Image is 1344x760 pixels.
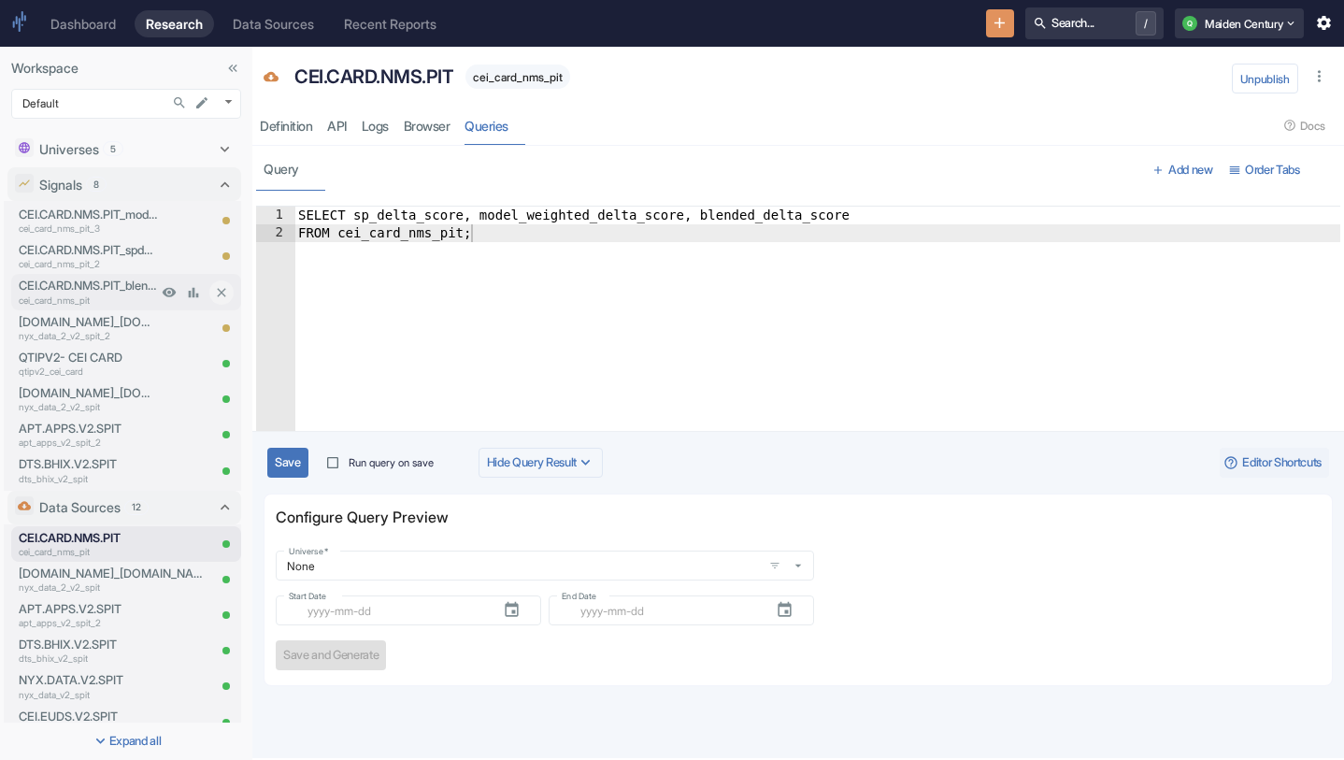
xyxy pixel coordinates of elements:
[260,118,312,135] div: Definition
[19,206,157,223] p: CEI.CARD.NMS.PIT_modelweighteddeltascore
[19,529,206,559] a: CEI.CARD.NMS.PITcei_card_nms_pit
[19,472,157,486] p: dts_bhix_v2_spit
[1182,16,1197,31] div: Q
[1144,150,1221,191] button: Add new
[19,636,206,666] a: DTS.BHIX.V2.SPITdts_bhix_v2_spit
[87,178,106,192] span: 8
[19,384,157,414] a: [DOMAIN_NAME]_[DOMAIN_NAME]nyx_data_2_v2_spit
[19,349,157,366] p: QTIPV2- CEI CARD
[294,63,453,91] p: CEI.CARD.NMS.PIT
[289,545,329,557] label: Universe
[19,294,157,308] p: cei_card_nms_pit
[19,222,157,236] p: cei_card_nms_pit_3
[19,349,157,379] a: QTIPV2- CEI CARDqtipv2_cei_card
[19,436,157,450] p: apt_apps_v2_spit_2
[296,600,488,622] input: yyyy-mm-dd
[19,329,157,343] p: nyx_data_2_v2_spit_2
[256,150,1144,188] div: Queries Tabs
[19,545,206,559] p: cei_card_nms_pit
[19,313,157,331] p: [DOMAIN_NAME]_[DOMAIN_NAME]
[19,636,206,653] p: DTS.BHIX.V2.SPIT
[19,708,206,738] a: CEI.EUDS.V2.SPITcei_euds_v2_spit
[333,10,448,37] a: Recent Reports
[19,600,206,618] p: APT.APPS.V2.SPIT
[1221,150,1308,191] button: Order Tabs
[39,139,99,159] p: Universes
[19,581,206,595] p: nyx_data_2_v2_spit
[39,175,82,194] p: Signals
[19,420,157,437] p: APT.APPS.V2.SPIT
[765,555,786,577] button: open filters
[289,590,326,602] label: Start Date
[457,107,516,145] a: Queries
[19,688,206,702] p: nyx_data_v2_spit
[104,142,122,156] span: 5
[19,565,206,582] p: [DOMAIN_NAME]_[DOMAIN_NAME]
[19,206,157,236] a: CEI.CARD.NMS.PIT_modelweighteddeltascorecei_card_nms_pit_3
[267,448,308,478] button: Save
[396,107,458,145] a: Browser
[222,10,325,37] a: Data Sources
[1175,8,1304,38] button: QMaiden Century
[349,455,434,471] span: Run query on save
[252,107,1344,145] div: resource tabs
[264,69,279,88] span: Data Source
[1232,64,1298,93] button: Unpublish
[19,365,157,379] p: qtipv2_cei_card
[157,280,181,305] a: View Preview
[7,132,241,165] div: Universes5
[221,56,245,80] button: Collapse Sidebar
[256,224,295,242] div: 2
[19,455,157,485] a: DTS.BHIX.V2.SPITdts_bhix_v2_spit
[1278,111,1333,141] button: Docs
[135,10,214,37] a: Research
[19,708,206,725] p: CEI.EUDS.V2.SPIT
[190,91,214,115] button: edit
[465,70,570,84] span: cei_card_nms_pit
[19,400,157,414] p: nyx_data_2_v2_spit
[19,529,206,547] p: CEI.CARD.NMS.PIT
[19,241,157,259] p: CEI.CARD.NMS.PIT_spdeltascore
[19,600,206,630] a: APT.APPS.V2.SPITapt_apps_v2_spit_2
[181,280,206,305] a: View Analysis
[320,107,354,145] a: API
[19,671,206,701] a: NYX.DATA.V2.SPITnyx_data_v2_spit
[19,652,206,666] p: dts_bhix_v2_spit
[7,491,241,524] div: Data Sources12
[50,16,116,32] div: Dashboard
[264,161,299,178] div: query
[233,16,314,32] div: Data Sources
[209,280,234,305] button: Close item
[19,277,157,294] p: CEI.CARD.NMS.PIT_blendeddeltascore
[7,167,241,201] div: Signals8
[19,241,157,271] a: CEI.CARD.NMS.PIT_spdeltascorecei_card_nms_pit_2
[354,107,396,145] a: Logs
[167,91,192,115] button: Search...
[986,9,1015,38] button: New Resource
[39,497,121,517] p: Data Sources
[19,277,157,307] a: CEI.CARD.NMS.PIT_blendeddeltascorecei_card_nms_pit
[19,257,157,271] p: cei_card_nms_pit_2
[344,16,436,32] div: Recent Reports
[146,16,203,32] div: Research
[19,420,157,450] a: APT.APPS.V2.SPITapt_apps_v2_spit_2
[1220,448,1329,478] button: Editor Shortcuts
[19,313,157,343] a: [DOMAIN_NAME]_[DOMAIN_NAME]nyx_data_2_v2_spit_2
[19,616,206,630] p: apt_apps_v2_spit_2
[19,384,157,402] p: [DOMAIN_NAME]_[DOMAIN_NAME]
[276,506,1321,528] p: Configure Query Preview
[290,58,458,95] div: CEI.CARD.NMS.PIT
[19,565,206,595] a: [DOMAIN_NAME]_[DOMAIN_NAME]nyx_data_2_v2_spit
[11,58,241,78] p: Workspace
[39,10,127,37] a: Dashboard
[562,590,596,602] label: End Date
[1025,7,1164,39] button: Search.../
[4,726,249,756] button: Expand all
[19,671,206,689] p: NYX.DATA.V2.SPIT
[569,600,761,622] input: yyyy-mm-dd
[11,89,241,119] div: Default
[256,207,295,224] div: 1
[214,285,229,300] svg: Close item
[19,455,157,473] p: DTS.BHIX.V2.SPIT
[479,448,604,478] button: Hide Query Result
